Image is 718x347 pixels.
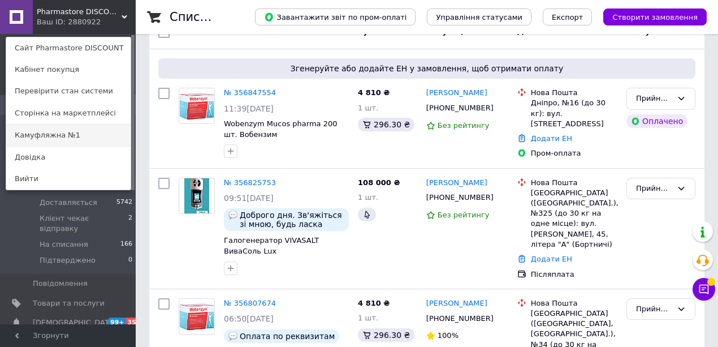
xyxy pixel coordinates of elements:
span: Створити замовлення [612,13,698,22]
a: Створити замовлення [592,12,707,21]
a: Wobenzym Mucos pharma 200 шт. Вобензим противовоспалительное для суставов, мягких тканей, мочевыв... [224,119,337,170]
a: Камуфляжна №1 [6,125,131,146]
span: Повідомлення [33,279,88,289]
span: 1 шт. [358,104,378,112]
span: Товари та послуги [33,298,105,309]
span: Без рейтингу [438,121,490,130]
span: 35 [126,318,139,327]
button: Створити замовлення [603,8,707,25]
a: Додати ЕН [531,134,572,143]
button: Завантажити звіт по пром-оплаті [255,8,416,25]
span: Доброго дня. Зв'яжіться зі мною, будь ласка [240,211,344,229]
a: [PERSON_NAME] [426,178,487,189]
span: Клієнт чекає відправку [40,213,128,234]
div: Пром-оплата [531,148,617,158]
a: Перевірити стан системи [6,80,131,102]
a: Сторінка на маркетплейсі [6,102,131,124]
span: 4 810 ₴ [358,299,390,307]
a: Додати ЕН [531,255,572,263]
span: 0 [128,255,132,265]
span: 100% [438,331,459,340]
div: [GEOGRAPHIC_DATA] ([GEOGRAPHIC_DATA].), №325 (до 30 кг на одне місце): вул. [PERSON_NAME], 45, лі... [531,188,617,250]
span: [PHONE_NUMBER] [426,104,494,112]
span: 4 810 ₴ [358,88,390,97]
span: Без рейтингу [438,211,490,219]
span: 166 [120,239,132,250]
a: Кабінет покупця [6,59,131,80]
button: Управління статусами [427,8,531,25]
div: Нова Пошта [531,178,617,188]
span: 5742 [116,198,132,208]
img: :speech_balloon: [228,211,237,220]
div: Прийнято [636,93,672,105]
button: Експорт [543,8,592,25]
span: 06:50[DATE] [224,314,274,323]
a: Фото товару [179,298,215,335]
img: Фото товару [179,90,214,122]
span: [DEMOGRAPHIC_DATA] [33,318,116,328]
div: 296.30 ₴ [358,328,414,342]
img: :speech_balloon: [228,332,237,341]
span: Оплата по реквизитам [240,332,335,341]
span: 11:39[DATE] [224,104,274,113]
span: Управління статусами [436,13,522,22]
span: [PHONE_NUMBER] [426,314,494,323]
span: 09:51[DATE] [224,194,274,203]
div: Дніпро, №16 (до 30 кг): вул. [STREET_ADDRESS] [531,98,617,129]
a: № 356825753 [224,178,276,187]
a: № 356847554 [224,88,276,97]
span: 1 шт. [358,314,378,322]
span: 2 [128,213,132,234]
a: Галогенератор VIVASALT ВиваСоль Lux [224,236,319,255]
div: Нова Пошта [531,88,617,98]
a: № 356807674 [224,299,276,307]
a: [PERSON_NAME] [426,298,487,309]
span: Згенеруйте або додайте ЕН у замовлення, щоб отримати оплату [163,63,691,74]
div: Прийнято [636,303,672,315]
h1: Список замовлень [170,10,284,24]
span: Pharmastore DISCOUNT [37,7,122,17]
span: Експорт [552,13,583,22]
div: Ваш ID: 2880922 [37,17,84,27]
div: Післяплата [531,269,617,280]
div: Нова Пошта [531,298,617,309]
div: Оплачено [626,114,687,128]
a: Вийти [6,168,131,190]
span: 1 шт. [358,193,378,202]
a: Фото товару [179,178,215,214]
span: Доставляється [40,198,97,208]
img: Фото товару [184,178,209,213]
button: Чат з покупцем [693,278,715,301]
img: Фото товару [179,301,214,332]
span: Завантажити звіт по пром-оплаті [264,12,406,22]
a: [PERSON_NAME] [426,88,487,98]
span: 108 000 ₴ [358,178,400,187]
span: Підтверджено [40,255,96,265]
a: Довідка [6,147,131,168]
span: 99+ [107,318,126,327]
span: На списання [40,239,88,250]
a: Фото товару [179,88,215,124]
div: Прийнято [636,183,672,195]
div: 296.30 ₴ [358,118,414,131]
a: Сайт Pharmastore DISCOUNT [6,37,131,59]
span: [PHONE_NUMBER] [426,193,494,202]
